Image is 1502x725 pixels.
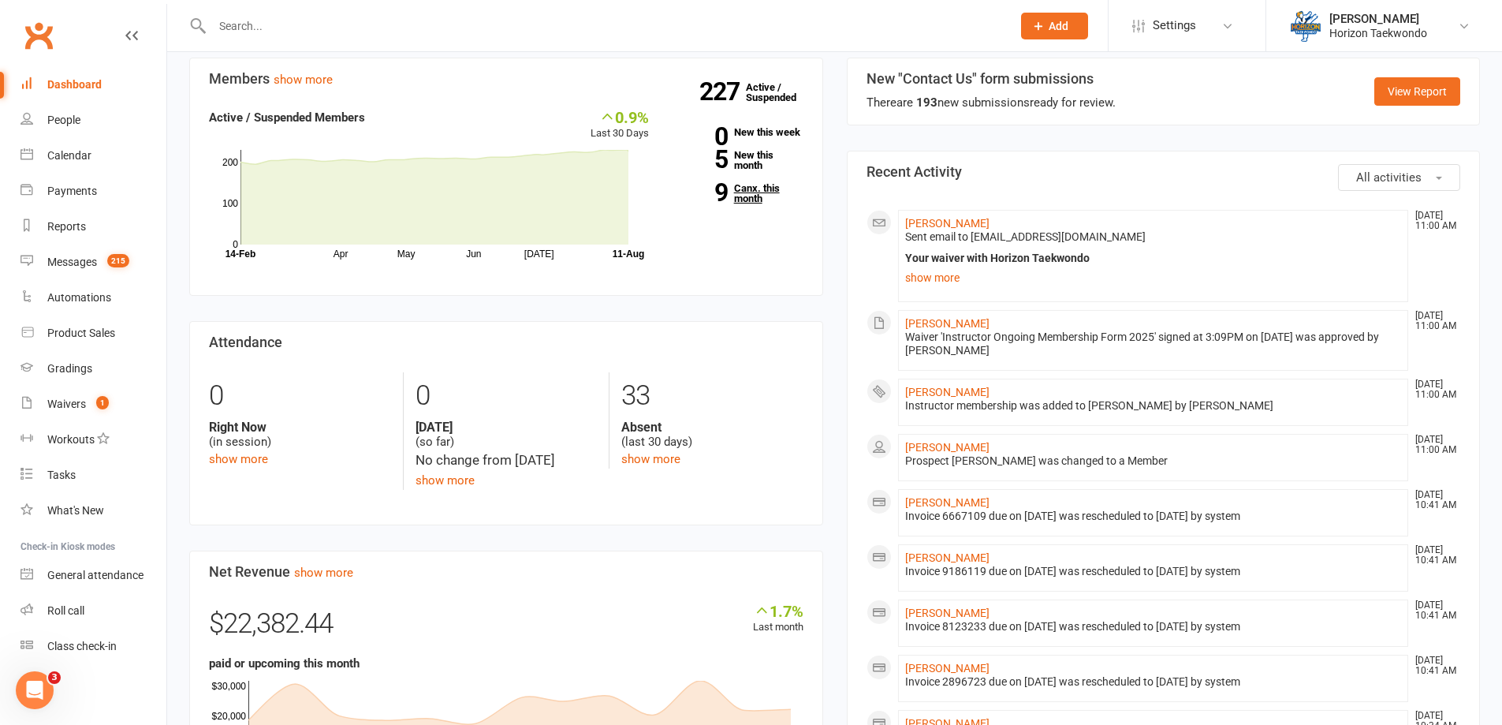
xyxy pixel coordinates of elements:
div: Invoice 2896723 due on [DATE] was rescheduled to [DATE] by system [905,675,1402,689]
a: General attendance kiosk mode [20,558,166,593]
a: [PERSON_NAME] [905,317,990,330]
strong: 5 [673,148,728,171]
a: Product Sales [20,316,166,351]
span: Add [1049,20,1068,32]
div: Horizon Taekwondo [1329,26,1427,40]
strong: 193 [916,95,937,110]
strong: [DATE] [416,420,597,435]
h3: Members [209,71,803,87]
div: Waiver 'Instructor Ongoing Membership Form 2025' signed at 3:09PM on [DATE] was approved by [PERS... [905,331,1402,357]
a: Dashboard [20,67,166,103]
a: People [20,103,166,138]
a: Workouts [20,422,166,458]
strong: paid or upcoming this month [209,656,360,671]
div: People [47,114,80,126]
h3: New "Contact Us" form submissions [867,71,1116,87]
a: View Report [1374,77,1460,106]
a: Clubworx [19,16,58,55]
a: 0New this week [673,127,803,137]
a: show more [274,73,333,87]
div: (last 30 days) [621,420,803,450]
div: [PERSON_NAME] [1329,12,1427,26]
time: [DATE] 11:00 AM [1407,379,1459,400]
a: show more [621,452,680,466]
strong: 9 [673,181,728,204]
div: Product Sales [47,327,115,339]
a: Calendar [20,138,166,174]
div: There are new submissions ready for review. [867,93,1116,112]
img: thumb_image1625461565.png [1290,10,1321,42]
div: No change from [DATE] [416,450,597,471]
span: All activities [1356,170,1422,185]
div: 33 [621,372,803,420]
a: Tasks [20,458,166,493]
span: 1 [96,396,109,409]
span: 215 [107,254,129,267]
time: [DATE] 10:41 AM [1407,656,1459,676]
a: Gradings [20,351,166,387]
a: 5New this month [673,150,803,170]
a: show more [209,452,268,466]
div: Automations [47,291,111,304]
button: Add [1021,13,1088,39]
h3: Attendance [209,334,803,350]
button: All activities [1338,164,1460,191]
h3: Recent Activity [867,164,1461,180]
h3: Net Revenue [209,564,803,580]
div: Your waiver with Horizon Taekwondo [905,252,1402,265]
span: 3 [48,671,61,684]
div: Payments [47,185,97,197]
div: Instructor membership was added to [PERSON_NAME] by [PERSON_NAME] [905,399,1402,413]
div: Workouts [47,433,95,446]
a: Payments [20,174,166,209]
a: show more [416,473,475,488]
a: [PERSON_NAME] [905,217,990,230]
div: Roll call [47,604,84,617]
a: [PERSON_NAME] [905,607,990,619]
div: Tasks [47,469,76,481]
div: Last 30 Days [591,108,649,142]
div: Waivers [47,398,86,410]
div: Last month [753,602,803,636]
a: [PERSON_NAME] [905,662,990,675]
div: 0 [209,372,391,420]
a: show more [905,267,1402,289]
a: Class kiosk mode [20,629,166,664]
time: [DATE] 11:00 AM [1407,211,1459,231]
strong: Active / Suspended Members [209,110,365,125]
a: What's New [20,493,166,529]
a: Reports [20,209,166,245]
input: Search... [207,15,1001,37]
div: Calendar [47,149,91,162]
a: [PERSON_NAME] [905,496,990,509]
div: 0 [416,372,597,420]
div: Invoice 8123233 due on [DATE] was rescheduled to [DATE] by system [905,620,1402,633]
a: 227Active / Suspended [746,70,815,114]
a: Waivers 1 [20,387,166,422]
div: Invoice 6667109 due on [DATE] was rescheduled to [DATE] by system [905,510,1402,523]
strong: 0 [673,125,728,148]
div: Dashboard [47,78,102,91]
div: 0.9% [591,108,649,125]
div: General attendance [47,569,143,581]
a: [PERSON_NAME] [905,441,990,454]
div: Messages [47,256,97,268]
a: [PERSON_NAME] [905,386,990,398]
div: Prospect [PERSON_NAME] was changed to a Member [905,454,1402,468]
div: 1.7% [753,602,803,619]
div: What's New [47,504,104,517]
a: Roll call [20,593,166,629]
a: show more [294,566,353,580]
time: [DATE] 11:00 AM [1407,435,1459,455]
div: (in session) [209,420,391,450]
time: [DATE] 10:41 AM [1407,600,1459,621]
a: 9Canx. this month [673,183,803,204]
div: $22,382.44 [209,602,803,654]
strong: 227 [699,80,746,103]
a: Messages 215 [20,245,166,280]
a: [PERSON_NAME] [905,551,990,564]
iframe: Intercom live chat [16,671,54,709]
a: Automations [20,280,166,316]
time: [DATE] 10:41 AM [1407,545,1459,566]
strong: Absent [621,420,803,435]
